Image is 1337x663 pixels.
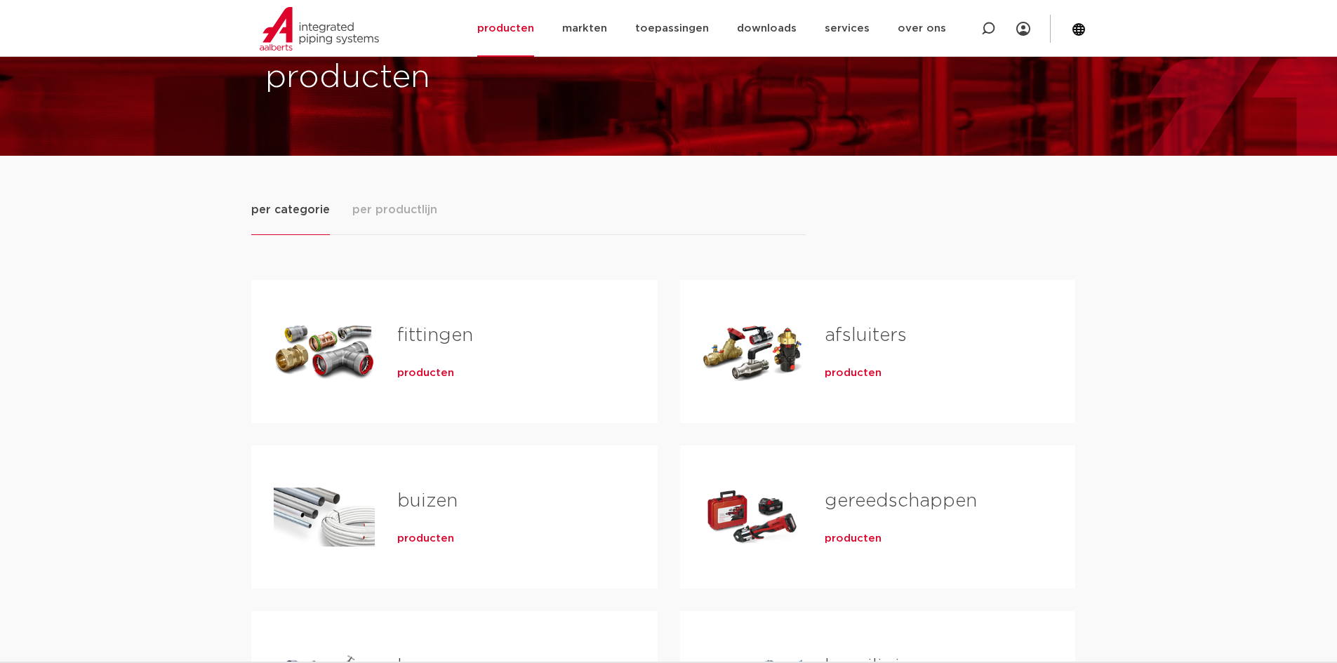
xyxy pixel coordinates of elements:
h1: producten [265,55,662,100]
a: buizen [397,492,458,510]
span: per categorie [251,201,330,218]
a: producten [397,532,454,546]
a: producten [397,366,454,380]
a: fittingen [397,326,473,344]
a: producten [825,366,882,380]
span: per productlijn [352,201,437,218]
a: afsluiters [825,326,907,344]
a: producten [825,532,882,546]
a: gereedschappen [825,492,977,510]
